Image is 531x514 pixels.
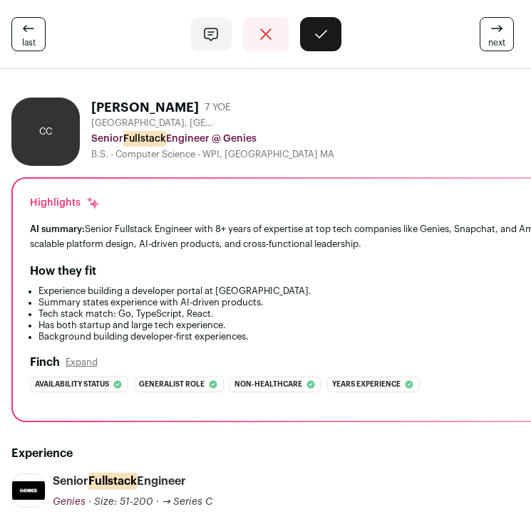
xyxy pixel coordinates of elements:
[88,473,137,490] mark: Fullstack
[11,17,46,51] a: last
[12,481,45,500] img: 204c7ab8bb88ed1a47f5903428c9c7c263d4d7a76bfc789f1afe1ac39b4fcba3.jpg
[35,377,109,392] span: Availability status
[66,357,98,368] button: Expand
[22,37,36,48] span: last
[91,98,199,117] h1: [PERSON_NAME]
[123,131,166,147] mark: Fullstack
[30,196,100,210] div: Highlights
[488,37,505,48] span: next
[53,497,86,507] span: Genies
[30,354,60,371] h2: Finch
[30,224,85,234] span: AI summary:
[11,98,80,166] div: CC
[234,377,302,392] span: Non-healthcare
[91,117,220,129] span: [GEOGRAPHIC_DATA], [GEOGRAPHIC_DATA]
[156,495,159,509] span: ·
[162,497,212,507] span: → Series C
[88,497,153,507] span: · Size: 51-200
[53,473,186,489] div: Senior Engineer
[332,377,401,392] span: Years experience
[139,377,205,392] span: Generalist role
[30,263,96,280] h2: How they fit
[480,17,514,51] a: next
[205,100,231,115] div: 7 YOE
